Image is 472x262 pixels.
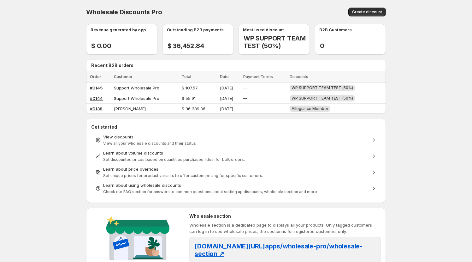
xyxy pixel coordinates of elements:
div: Learn about price overrides [103,166,369,172]
span: Total [182,74,191,79]
span: Order [90,74,101,79]
p: Outstanding B2B payments [167,27,224,33]
h2: $ 36,452.84 [168,42,204,50]
div: Learn about using wholesale discounts [103,182,369,188]
span: — [243,106,247,111]
span: $ 107.57 [182,85,198,90]
p: Most used discount [243,27,284,33]
h2: Get started [91,124,381,130]
button: Create discount [348,8,386,16]
span: [DATE] [220,96,233,101]
span: — [243,96,247,101]
span: [DATE] [220,85,233,90]
a: #D144 [90,96,103,101]
a: #D145 [90,85,103,90]
span: — [243,85,247,90]
span: Date [220,74,229,79]
p: Revenue generated by app [91,27,146,33]
span: $ 36,289.36 [182,106,205,111]
div: Learn about volume discounts [103,150,369,156]
h2: 0 [320,42,329,50]
p: B2B Customers [319,27,352,33]
a: #D139 [90,106,103,111]
span: [PERSON_NAME] [114,106,146,111]
span: WP SUPPORT TEAM TEST (50%) [292,85,353,90]
span: [DATE] [220,106,233,111]
span: Discounts [290,74,308,79]
span: Set discounted prices based on quantities purchased. Ideal for bulk orders. [103,157,245,162]
h2: WP SUPPORT TEAM TEST (50%) [244,34,310,50]
span: Allegiance Member [292,106,328,111]
div: View discounts [103,134,369,140]
span: View all your wholesale discounts and their status [103,141,196,146]
span: Payment Terms [243,74,273,79]
h2: Recent B2B orders [91,62,383,69]
span: Check our FAQ section for answers to common questions about setting up discounts, wholesale secti... [103,189,317,194]
span: WP SUPPORT TEAM TEST (50%) [292,96,353,101]
span: Customer [114,74,133,79]
p: Wholesale section is a dedicated page to displays all your products. Only tagged customers can lo... [189,222,381,235]
span: Wholesale Discounts Pro [86,8,162,16]
span: Support Wholesale Pro [114,96,159,101]
span: Create discount [352,9,382,15]
span: $ 55.91 [182,96,196,101]
h2: Wholesale section [189,213,381,219]
span: [DOMAIN_NAME][URL] apps/wholesale-pro/wholesale-section ↗ [195,242,363,258]
a: [DOMAIN_NAME][URL]apps/wholesale-pro/wholesale-section ↗ [195,244,363,257]
span: Set unique prices for product variants to offer custom pricing for specific customers. [103,173,263,178]
h2: $ 0.00 [91,42,111,50]
span: Support Wholesale Pro [114,85,159,90]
